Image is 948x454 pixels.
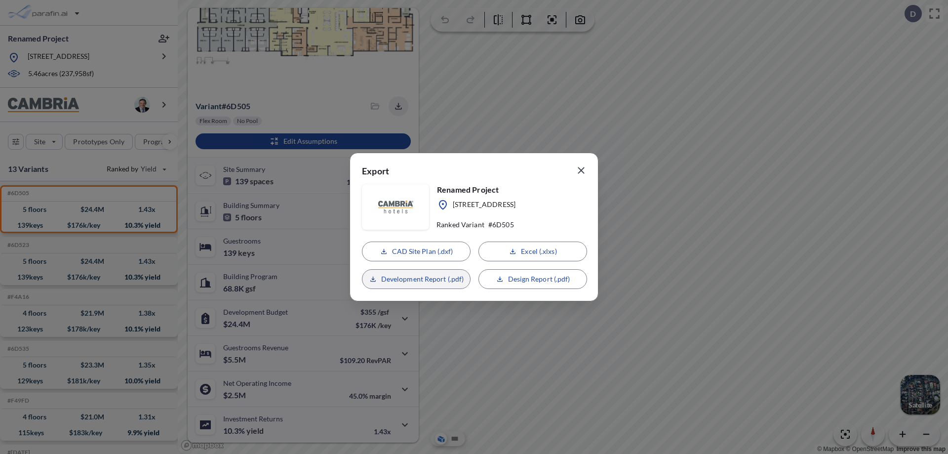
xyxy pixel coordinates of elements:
[392,247,453,256] p: CAD Site Plan (.dxf)
[381,274,464,284] p: Development Report (.pdf)
[378,201,413,213] img: floorplanBranLogoPlug
[521,247,556,256] p: Excel (.xlxs)
[488,220,514,229] p: # 6D505
[453,200,515,211] p: [STREET_ADDRESS]
[478,269,587,289] button: Design Report (.pdf)
[362,269,471,289] button: Development Report (.pdf)
[508,274,570,284] p: Design Report (.pdf)
[478,242,587,261] button: Excel (.xlxs)
[362,242,471,261] button: CAD Site Plan (.dxf)
[436,220,484,229] p: Ranked Variant
[437,184,515,195] p: Renamed Project
[362,165,389,180] p: Export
